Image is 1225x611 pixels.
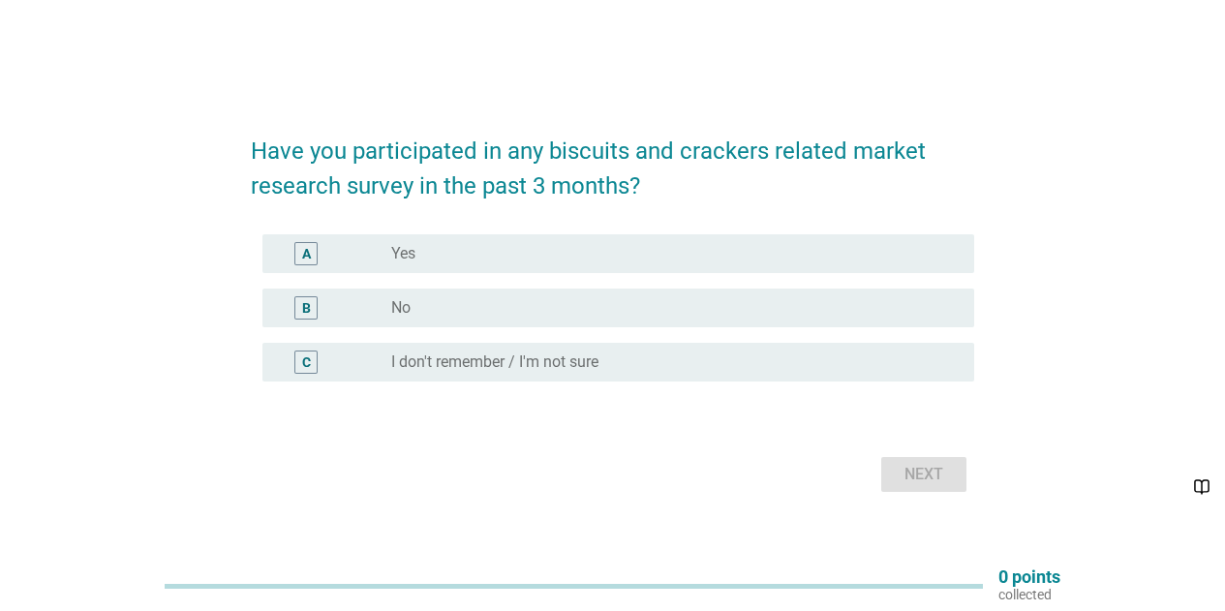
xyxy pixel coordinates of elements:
label: I don't remember / I'm not sure [391,352,598,372]
div: A [302,243,311,263]
label: No [391,298,411,318]
label: Yes [391,244,415,263]
div: B [302,297,311,318]
div: C [302,351,311,372]
h2: Have you participated in any biscuits and crackers related market research survey in the past 3 m... [251,114,974,203]
p: collected [998,586,1060,603]
p: 0 points [998,568,1060,586]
